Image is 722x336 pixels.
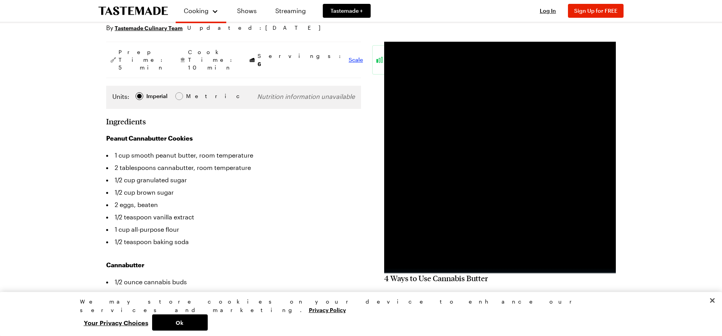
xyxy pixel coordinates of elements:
li: 1/2 cup granulated sugar [106,174,361,186]
li: 2 tablespoons cannabutter, room temperature [106,161,361,174]
iframe: Advertisement [384,42,616,273]
span: 6 [258,60,261,67]
li: 1/2 teaspoon vanilla extract [106,211,361,223]
h2: 4 Ways to Use Cannabis Butter [384,273,616,283]
li: 1/2 teaspoon baking soda [106,236,361,248]
h3: Cannabutter [106,260,361,270]
span: Updated : [DATE] [187,24,328,32]
a: Tastemade Culinary Team [115,24,183,32]
div: Imperial Metric [112,92,202,103]
button: Cooking [183,3,219,19]
span: Sign Up for FREE [574,7,617,14]
li: 2 eggs, beaten [106,199,361,211]
h3: Peanut Cannabutter Cookies [106,134,361,143]
button: Scale [349,56,363,64]
button: Your Privacy Choices [80,314,152,331]
a: Tastemade + [323,4,371,18]
li: 2 sticks unsalted butter [106,288,361,300]
button: Log In [532,7,563,15]
li: 1 cup smooth peanut butter, room temperature [106,149,361,161]
span: Tastemade + [330,7,363,15]
span: Metric [186,92,203,100]
button: Sign Up for FREE [568,4,624,18]
a: To Tastemade Home Page [98,7,168,15]
div: Privacy [80,297,636,331]
span: Prep Time: 5 min [119,48,166,71]
div: Metric [186,92,202,100]
li: 1/2 cup brown sugar [106,186,361,199]
span: Servings: [258,52,345,68]
span: Nutrition information unavailable [257,93,355,100]
span: Cooking [184,7,208,14]
span: Log In [540,7,556,14]
button: Ok [152,314,208,331]
label: Units: [112,92,129,101]
h2: Ingredients [106,117,146,126]
span: Cook Time: 10 min [188,48,236,71]
li: 1/2 ounce cannabis buds [106,276,361,288]
p: By [106,23,183,32]
a: More information about your privacy, opens in a new tab [309,306,346,313]
li: 1 cup all-purpose flour [106,223,361,236]
span: Imperial [146,92,168,100]
button: Close [704,292,721,309]
video-js: Video Player [384,42,616,273]
div: We may store cookies on your device to enhance our services and marketing. [80,297,636,314]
